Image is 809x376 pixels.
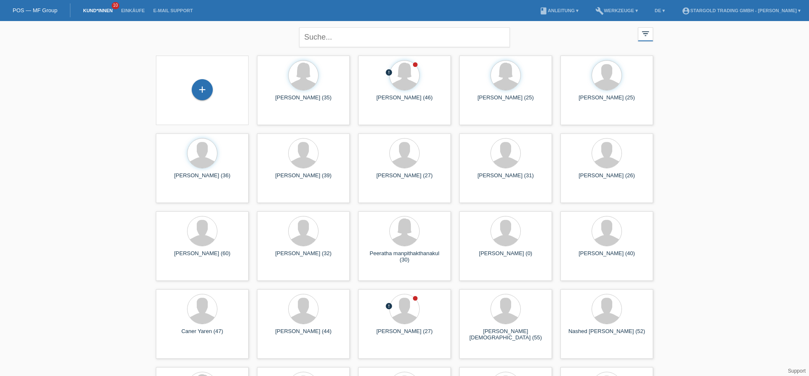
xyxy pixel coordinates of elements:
[641,29,650,38] i: filter_list
[567,172,646,186] div: [PERSON_NAME] (26)
[365,250,444,264] div: Peeratha manpithakthanakul (30)
[591,8,642,13] a: buildWerkzeuge ▾
[13,7,57,13] a: POS — MF Group
[466,328,545,341] div: [PERSON_NAME][DEMOGRAPHIC_DATA] (55)
[595,7,604,15] i: build
[567,328,646,341] div: Nashed [PERSON_NAME] (52)
[385,302,393,310] i: error
[365,172,444,186] div: [PERSON_NAME] (27)
[117,8,149,13] a: Einkäufe
[385,69,393,76] i: error
[466,172,545,186] div: [PERSON_NAME] (31)
[567,250,646,264] div: [PERSON_NAME] (40)
[192,83,212,97] div: Kund*in hinzufügen
[79,8,117,13] a: Kund*innen
[651,8,669,13] a: DE ▾
[466,94,545,108] div: [PERSON_NAME] (25)
[149,8,197,13] a: E-Mail Support
[535,8,583,13] a: bookAnleitung ▾
[163,250,242,264] div: [PERSON_NAME] (60)
[264,94,343,108] div: [PERSON_NAME] (35)
[299,27,510,47] input: Suche...
[112,2,119,9] span: 10
[163,328,242,341] div: Caner Yaren (47)
[678,8,805,13] a: account_circleStargold Trading GmbH - [PERSON_NAME] ▾
[264,328,343,341] div: [PERSON_NAME] (44)
[365,94,444,108] div: [PERSON_NAME] (46)
[264,172,343,186] div: [PERSON_NAME] (39)
[682,7,690,15] i: account_circle
[365,328,444,341] div: [PERSON_NAME] (27)
[385,302,393,311] div: Unbestätigt, in Bearbeitung
[539,7,548,15] i: book
[466,250,545,264] div: [PERSON_NAME] (0)
[385,69,393,77] div: Unbestätigt, in Bearbeitung
[788,368,806,374] a: Support
[567,94,646,108] div: [PERSON_NAME] (25)
[163,172,242,186] div: [PERSON_NAME] (36)
[264,250,343,264] div: [PERSON_NAME] (32)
